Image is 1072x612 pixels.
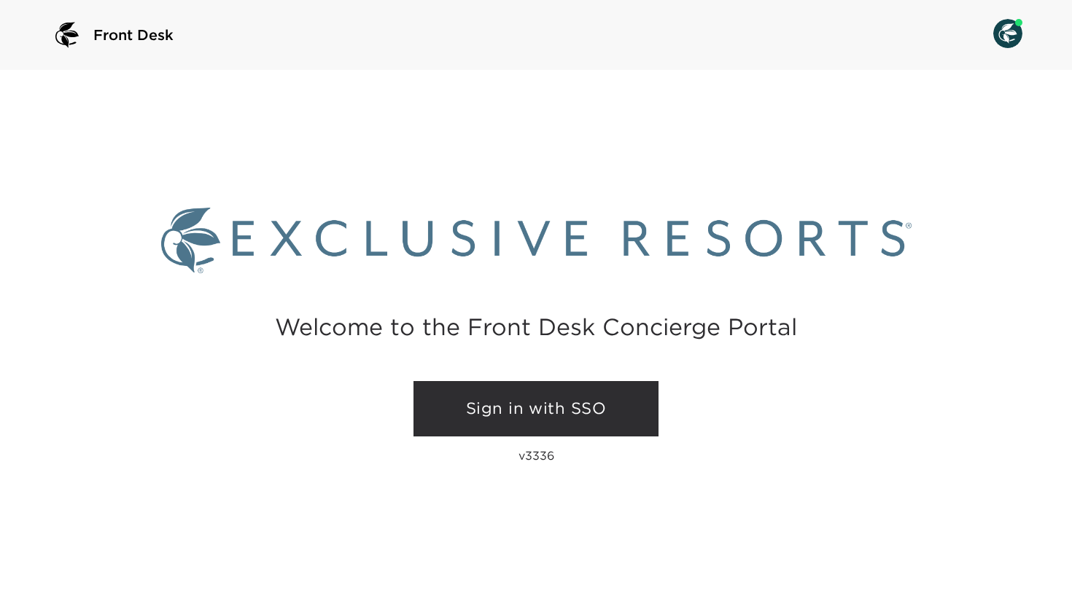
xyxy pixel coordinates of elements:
img: Exclusive Resorts logo [161,208,912,272]
img: logo [50,17,85,52]
img: User [993,19,1022,48]
p: v3336 [518,448,554,463]
span: Front Desk [93,25,174,45]
a: Sign in with SSO [413,381,659,436]
h2: Welcome to the Front Desk Concierge Portal [275,315,797,338]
